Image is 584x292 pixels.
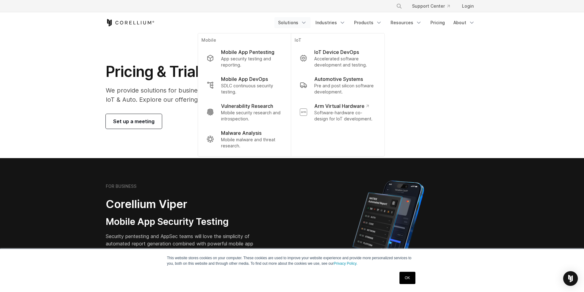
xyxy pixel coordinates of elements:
[167,255,417,266] p: This website stores cookies on your computer. These cookies are used to improve your website expe...
[389,1,479,12] div: Navigation Menu
[106,233,263,255] p: Security pentesting and AppSec teams will love the simplicity of automated report generation comb...
[387,17,426,28] a: Resources
[314,75,363,83] p: Automotive Systems
[563,271,578,286] div: Open Intercom Messenger
[106,197,263,211] h2: Corellium Viper
[312,17,349,28] a: Industries
[295,37,380,45] p: IoT
[106,86,350,104] p: We provide solutions for businesses, research teams, community individuals, and IoT & Auto. Explo...
[201,37,287,45] p: Mobile
[314,83,376,95] p: Pre and post silicon software development.
[221,75,268,83] p: Mobile App DevOps
[201,45,287,72] a: Mobile App Pentesting App security testing and reporting.
[342,178,434,285] img: Corellium MATRIX automated report on iPhone showing app vulnerability test results across securit...
[201,126,287,153] a: Malware Analysis Mobile malware and threat research.
[334,261,357,266] a: Privacy Policy.
[106,216,263,228] h3: Mobile App Security Testing
[106,19,155,26] a: Corellium Home
[457,1,479,12] a: Login
[314,56,376,68] p: Accelerated software development and testing.
[106,184,136,189] h6: FOR BUSINESS
[450,17,479,28] a: About
[295,72,380,99] a: Automotive Systems Pre and post silicon software development.
[274,17,479,28] div: Navigation Menu
[106,114,162,129] a: Set up a meeting
[221,102,273,110] p: Vulnerability Research
[221,48,274,56] p: Mobile App Pentesting
[221,137,282,149] p: Mobile malware and threat research.
[106,63,350,81] h1: Pricing & Trials
[221,110,282,122] p: Mobile security research and introspection.
[394,1,405,12] button: Search
[201,72,287,99] a: Mobile App DevOps SDLC continuous security testing.
[221,56,282,68] p: App security testing and reporting.
[221,83,282,95] p: SDLC continuous security testing.
[314,102,368,110] p: Arm Virtual Hardware
[221,129,261,137] p: Malware Analysis
[399,272,415,284] a: OK
[314,110,376,122] p: Software-hardware co-design for IoT development.
[113,118,155,125] span: Set up a meeting
[201,99,287,126] a: Vulnerability Research Mobile security research and introspection.
[407,1,455,12] a: Support Center
[314,48,359,56] p: IoT Device DevOps
[274,17,311,28] a: Solutions
[295,45,380,72] a: IoT Device DevOps Accelerated software development and testing.
[350,17,386,28] a: Products
[427,17,448,28] a: Pricing
[295,99,380,126] a: Arm Virtual Hardware Software-hardware co-design for IoT development.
